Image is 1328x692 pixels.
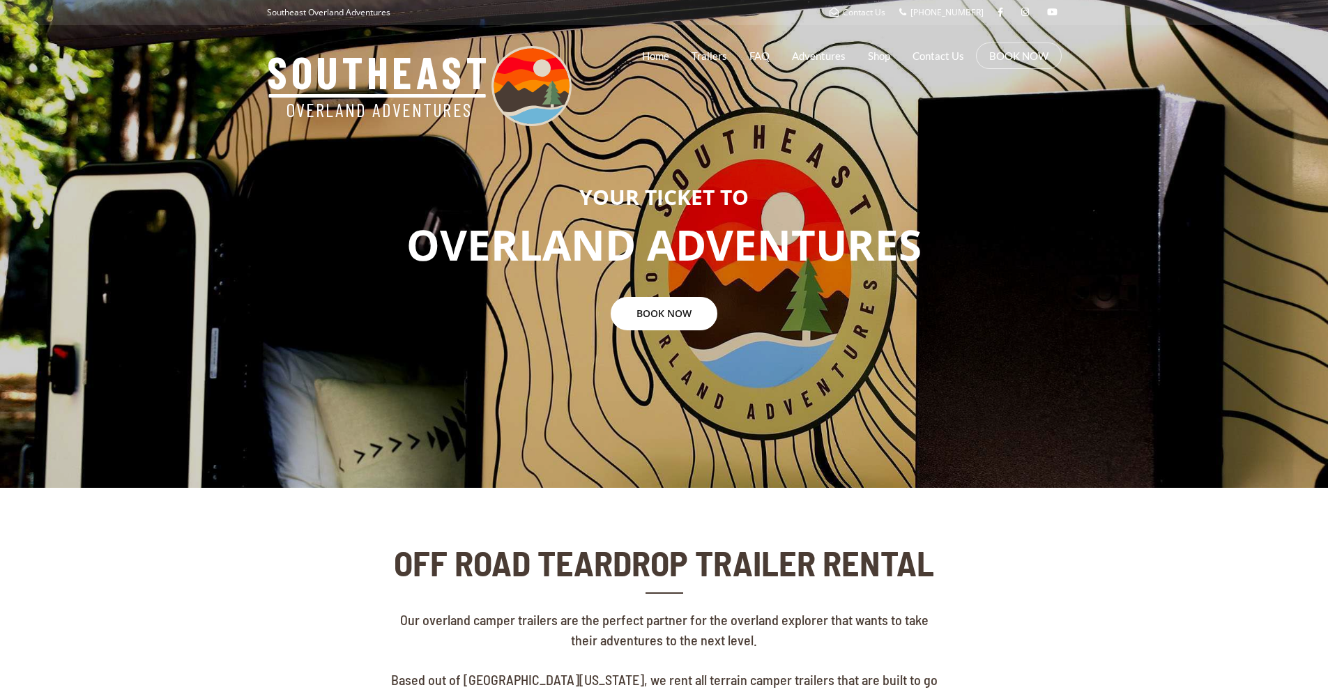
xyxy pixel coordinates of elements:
a: [PHONE_NUMBER] [899,6,984,18]
p: Southeast Overland Adventures [267,3,390,22]
a: Trailers [692,38,727,73]
a: BOOK NOW [611,297,717,330]
a: Adventures [792,38,846,73]
img: Southeast Overland Adventures [267,46,572,126]
h2: OFF ROAD TEARDROP TRAILER RENTAL [390,544,938,582]
a: Shop [868,38,890,73]
h3: YOUR TICKET TO [10,185,1318,208]
a: Contact Us [913,38,964,73]
span: [PHONE_NUMBER] [910,6,984,18]
span: Contact Us [843,6,885,18]
p: OVERLAND ADVENTURES [10,215,1318,275]
a: Contact Us [830,6,885,18]
a: BOOK NOW [989,49,1048,63]
a: Home [642,38,669,73]
a: FAQ [749,38,770,73]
